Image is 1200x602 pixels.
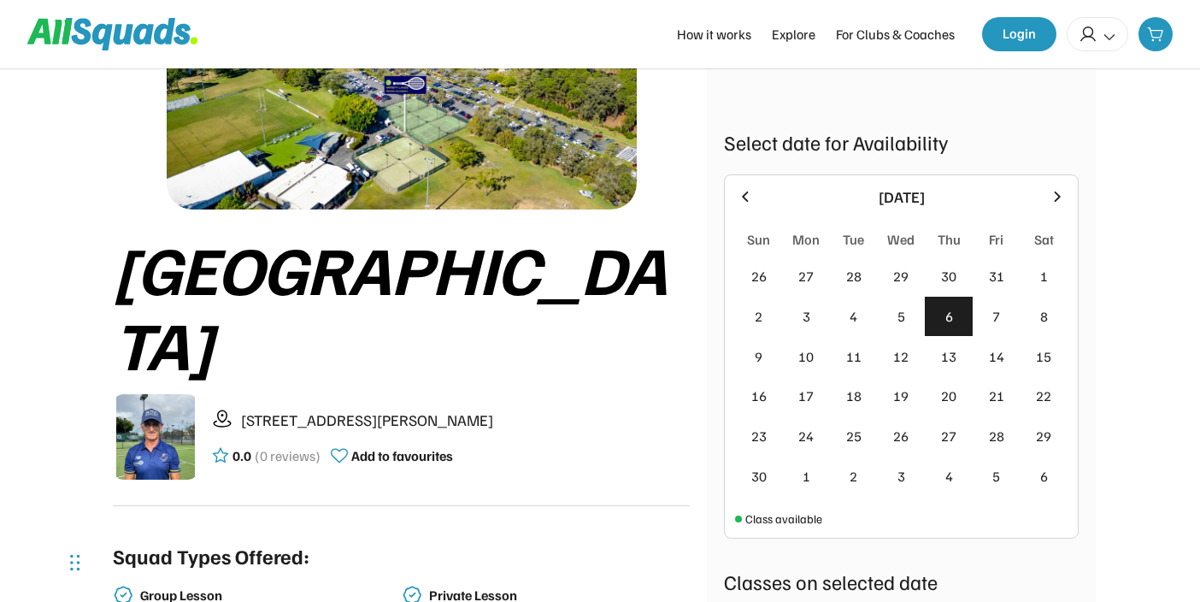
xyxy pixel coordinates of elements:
div: 2 [850,466,857,487]
div: Fri [989,229,1003,250]
div: 15 [1036,346,1051,367]
div: Sun [747,229,770,250]
div: 8 [1040,306,1048,327]
div: 24 [798,426,814,446]
div: 6 [945,306,953,327]
div: 27 [798,266,814,286]
div: How it works [677,24,751,44]
div: 29 [893,266,909,286]
div: 26 [751,266,767,286]
div: 11 [846,346,862,367]
div: (0 reviews) [255,446,321,466]
div: 30 [751,466,767,487]
div: 13 [941,346,956,367]
div: Sat [1034,229,1054,250]
div: 14 [989,346,1004,367]
div: 17 [798,386,814,406]
div: 1 [1040,266,1048,286]
div: Class available [745,510,822,528]
div: Explore [772,24,815,44]
div: 4 [850,306,857,327]
div: 9 [755,346,762,367]
div: 16 [751,386,767,406]
div: 3 [803,306,810,327]
div: For Clubs & Coaches [836,24,955,44]
div: 21 [989,386,1004,406]
div: Squad Types Offered: [113,540,309,571]
div: 10 [798,346,814,367]
div: 1 [803,466,810,487]
div: Select date for Availability [724,127,1079,157]
div: [DATE] [764,186,1038,209]
div: 27 [941,426,956,446]
div: Wed [887,229,915,250]
div: 2 [755,306,762,327]
div: 30 [941,266,956,286]
div: 22 [1036,386,1051,406]
div: 31 [989,266,1004,286]
div: 0.0 [232,446,251,466]
div: 25 [846,426,862,446]
div: 6 [1040,466,1048,487]
div: 20 [941,386,956,406]
div: Tue [843,229,864,250]
div: Thu [938,229,961,250]
button: Login [982,17,1056,51]
div: Mon [792,229,820,250]
img: IMG_0581.jpeg [113,394,198,480]
div: 29 [1036,426,1051,446]
div: 28 [989,426,1004,446]
div: 7 [992,306,1000,327]
div: 3 [897,466,905,487]
div: 19 [893,386,909,406]
div: 26 [893,426,909,446]
div: 23 [751,426,767,446]
div: 12 [893,346,909,367]
div: Classes on selected date [724,566,1079,597]
div: [STREET_ADDRESS][PERSON_NAME] [241,409,690,432]
div: 18 [846,386,862,406]
div: 5 [992,466,1000,487]
div: 4 [945,466,953,487]
div: Add to favourites [351,446,453,466]
div: [GEOGRAPHIC_DATA] [113,230,690,381]
div: 5 [897,306,905,327]
div: 28 [846,266,862,286]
